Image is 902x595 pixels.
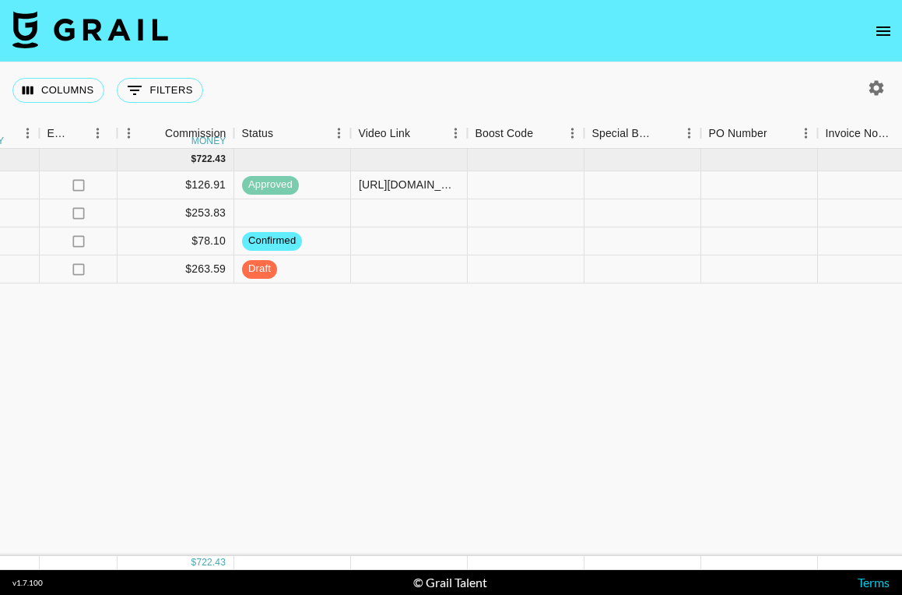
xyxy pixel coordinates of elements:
[468,118,584,149] div: Boost Code
[118,255,234,283] div: $263.59
[118,227,234,255] div: $78.10
[12,11,168,48] img: Grail Talent
[359,118,411,149] div: Video Link
[40,118,118,149] div: Expenses: Remove Commission?
[118,199,234,227] div: $253.83
[584,118,701,149] div: Special Booking Type
[410,122,432,144] button: Sort
[69,122,91,144] button: Sort
[191,153,197,166] div: $
[868,16,899,47] button: open drawer
[118,121,141,145] button: Menu
[165,118,226,149] div: Commission
[359,177,459,192] div: https://www.tiktok.com/@logi_lilly/video/7545657223695879432
[858,575,890,590] a: Terms
[86,121,110,145] button: Menu
[273,122,295,144] button: Sort
[234,118,351,149] div: Status
[767,122,789,144] button: Sort
[143,122,165,144] button: Sort
[242,234,302,248] span: confirmed
[709,118,767,149] div: PO Number
[242,262,277,276] span: draft
[413,575,487,590] div: © Grail Talent
[328,121,351,145] button: Menu
[12,578,43,588] div: v 1.7.100
[191,556,197,569] div: $
[196,153,226,166] div: 722.43
[795,121,818,145] button: Menu
[533,122,555,144] button: Sort
[592,118,656,149] div: Special Booking Type
[118,171,234,199] div: $126.91
[351,118,468,149] div: Video Link
[826,118,890,149] div: Invoice Notes
[476,118,534,149] div: Boost Code
[561,121,584,145] button: Menu
[656,122,678,144] button: Sort
[12,78,104,103] button: Select columns
[196,556,226,569] div: 722.43
[117,78,203,103] button: Show filters
[242,118,274,149] div: Status
[678,121,701,145] button: Menu
[701,118,818,149] div: PO Number
[47,118,69,149] div: Expenses: Remove Commission?
[242,178,299,192] span: approved
[16,121,40,145] button: Menu
[444,121,468,145] button: Menu
[191,136,226,146] div: money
